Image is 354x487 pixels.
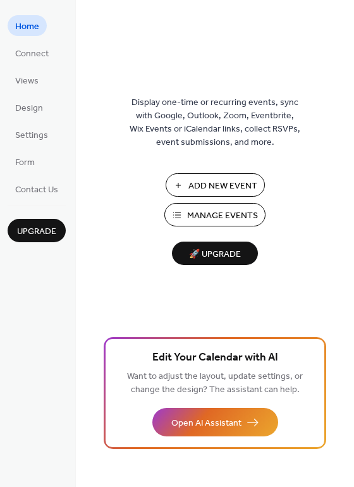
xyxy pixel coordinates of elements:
[187,209,258,223] span: Manage Events
[152,349,278,367] span: Edit Your Calendar with AI
[188,180,257,193] span: Add New Event
[152,408,278,436] button: Open AI Assistant
[15,47,49,61] span: Connect
[180,246,250,263] span: 🚀 Upgrade
[172,242,258,265] button: 🚀 Upgrade
[15,183,58,197] span: Contact Us
[8,97,51,118] a: Design
[15,20,39,34] span: Home
[8,178,66,199] a: Contact Us
[8,151,42,172] a: Form
[15,75,39,88] span: Views
[15,129,48,142] span: Settings
[166,173,265,197] button: Add New Event
[17,225,56,238] span: Upgrade
[8,42,56,63] a: Connect
[130,96,300,149] span: Display one-time or recurring events, sync with Google, Outlook, Zoom, Eventbrite, Wix Events or ...
[8,70,46,90] a: Views
[15,102,43,115] span: Design
[15,156,35,170] span: Form
[171,417,241,430] span: Open AI Assistant
[8,15,47,36] a: Home
[8,219,66,242] button: Upgrade
[127,368,303,398] span: Want to adjust the layout, update settings, or change the design? The assistant can help.
[8,124,56,145] a: Settings
[164,203,265,226] button: Manage Events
